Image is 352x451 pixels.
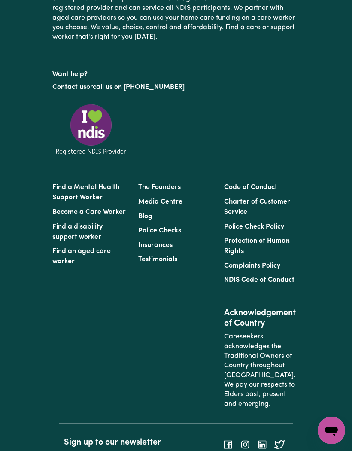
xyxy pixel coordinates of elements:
a: Follow Careseekers on LinkedIn [257,441,267,448]
a: The Founders [138,184,181,191]
a: Blog [138,213,152,220]
a: Find a Mental Health Support Worker [52,184,119,201]
p: Careseekers acknowledges the Traditional Owners of Country throughout [GEOGRAPHIC_DATA]. We pay o... [224,329,300,412]
img: Registered NDIS provider [52,103,130,156]
h2: Acknowledgement of Country [224,308,300,329]
a: call us on [PHONE_NUMBER] [93,84,185,91]
a: Follow Careseekers on Twitter [274,441,285,448]
a: Insurances [138,242,173,249]
a: NDIS Code of Conduct [224,277,294,283]
iframe: Button to launch messaging window [318,417,345,444]
a: Become a Care Worker [52,209,126,216]
a: Find an aged care worker [52,248,111,265]
a: Complaints Policy [224,262,280,269]
a: Police Check Policy [224,223,284,230]
a: Follow Careseekers on Instagram [240,441,250,448]
a: Code of Conduct [224,184,277,191]
a: Follow Careseekers on Facebook [223,441,233,448]
h2: Sign up to our newsletter [64,437,171,448]
a: Contact us [52,84,86,91]
a: Media Centre [138,198,182,205]
a: Testimonials [138,256,177,263]
a: Charter of Customer Service [224,198,290,216]
a: Protection of Human Rights [224,238,290,255]
p: Want help? [52,66,300,79]
p: or [52,79,300,95]
a: Police Checks [138,227,181,234]
a: Find a disability support worker [52,223,103,241]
